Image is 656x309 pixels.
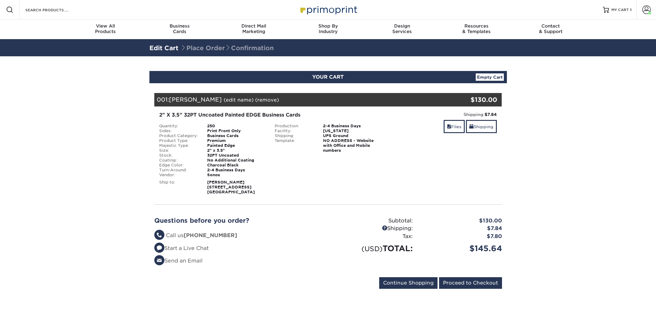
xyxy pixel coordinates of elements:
[68,20,143,39] a: View AllProducts
[328,233,417,240] div: Tax:
[155,163,203,168] div: Edge Color:
[291,23,365,29] span: Shop By
[68,23,143,34] div: Products
[439,277,502,289] input: Proceed to Checkout
[417,243,507,254] div: $145.64
[318,128,386,133] div: [US_STATE]
[155,128,203,133] div: Sides:
[203,143,270,148] div: Painted Edge
[630,8,632,12] span: 1
[417,217,507,225] div: $130.00
[390,111,497,117] div: Shipping:
[203,163,270,168] div: Charcoal Black
[365,23,439,34] div: Services
[180,44,274,52] span: Place Order Confirmation
[154,245,209,251] a: Start a Live Chat
[184,232,237,238] strong: [PHONE_NUMBER]
[155,158,203,163] div: Coating:
[155,153,203,158] div: Stock:
[155,124,203,128] div: Quantity:
[155,133,203,138] div: Product Category:
[514,23,588,34] div: & Support
[439,23,514,29] span: Resources
[444,95,497,104] div: $130.00
[149,44,178,52] a: Edit Cart
[203,128,270,133] div: Print Front Only
[365,20,439,39] a: DesignServices
[203,124,270,128] div: 250
[328,243,417,254] div: TOTAL:
[514,23,588,29] span: Contact
[417,233,507,240] div: $7.80
[217,20,291,39] a: Direct MailMarketing
[155,138,203,143] div: Product Type:
[155,143,203,148] div: Majestic Type:
[155,148,203,153] div: Size:
[312,74,344,80] span: YOUR CART
[154,217,324,224] h2: Questions before you order?
[155,180,203,195] div: Ship to:
[68,23,143,29] span: View All
[207,180,255,194] strong: [PERSON_NAME] [STREET_ADDRESS] [GEOGRAPHIC_DATA]
[203,173,270,177] div: Sonos
[444,120,465,133] a: Files
[224,97,254,103] a: (edit name)
[476,73,504,81] a: Empty Cart
[298,3,359,16] img: Primoprint
[217,23,291,34] div: Marketing
[154,258,203,264] a: Send an Email
[203,148,270,153] div: 2" x 3.5"
[255,97,279,103] a: (remove)
[203,158,270,163] div: No Additional Coating
[142,23,217,34] div: Cards
[169,96,222,103] span: [PERSON_NAME]
[447,124,451,129] span: files
[439,20,514,39] a: Resources& Templates
[469,124,474,129] span: shipping
[155,168,203,173] div: Turn-Around:
[466,120,497,133] a: Shipping
[318,138,386,153] div: NO ADDRESS - Website with Office and Mobile numbers
[203,133,270,138] div: Business Cards
[328,217,417,225] div: Subtotal:
[270,128,318,133] div: Facility:
[611,7,629,13] span: MY CART
[291,20,365,39] a: Shop ByIndustry
[328,225,417,233] div: Shipping:
[217,23,291,29] span: Direct Mail
[270,124,318,128] div: Production:
[203,153,270,158] div: 32PT Uncoated
[154,93,444,106] div: 001:
[439,23,514,34] div: & Templates
[485,112,497,117] strong: $7.84
[514,20,588,39] a: Contact& Support
[270,133,318,138] div: Shipping:
[417,225,507,233] div: $7.84
[318,124,386,128] div: 2-4 Business Days
[142,23,217,29] span: Business
[203,138,270,143] div: Premium
[25,6,84,13] input: SEARCH PRODUCTS.....
[159,111,381,119] div: 2" X 3.5" 32PT Uncoated Painted EDGE Business Cards
[203,168,270,173] div: 2-4 Business Days
[361,245,383,253] small: (USD)
[379,277,438,289] input: Continue Shopping
[142,20,217,39] a: BusinessCards
[365,23,439,29] span: Design
[318,133,386,138] div: UPS Ground
[291,23,365,34] div: Industry
[270,138,318,153] div: Template:
[154,232,324,240] li: Call us
[155,173,203,177] div: Vendor:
